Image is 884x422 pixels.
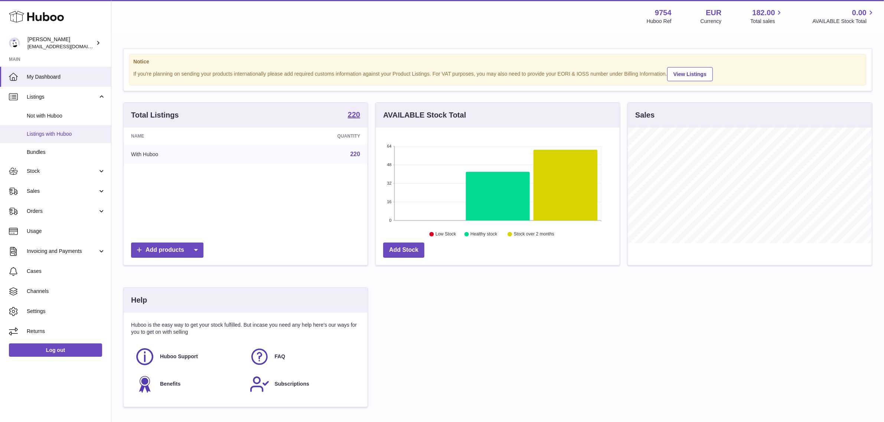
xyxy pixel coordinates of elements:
text: 32 [387,181,391,185]
text: 0 [389,218,391,222]
span: Orders [27,208,98,215]
div: [PERSON_NAME] [27,36,94,50]
a: Log out [9,343,102,357]
span: Bundles [27,149,105,156]
div: Currency [701,18,722,25]
text: 16 [387,200,391,204]
h3: Sales [635,110,655,120]
th: Quantity [252,128,368,145]
span: Invoicing and Payments [27,248,98,255]
strong: 220 [348,111,360,118]
th: Name [124,128,252,145]
span: Total sales [750,18,783,25]
span: Usage [27,228,105,235]
a: Benefits [135,374,242,394]
div: If you're planning on sending your products internationally please add required customs informati... [133,66,862,81]
h3: AVAILABLE Stock Total [383,110,466,120]
a: FAQ [249,347,357,367]
span: Listings with Huboo [27,131,105,138]
strong: 9754 [655,8,672,18]
span: 182.00 [752,8,775,18]
img: internalAdmin-9754@internal.huboo.com [9,37,20,49]
a: 220 [348,111,360,120]
a: Add Stock [383,243,424,258]
strong: Notice [133,58,862,65]
text: Healthy stock [470,232,498,237]
span: My Dashboard [27,73,105,80]
text: 64 [387,144,391,148]
a: Add products [131,243,203,258]
a: View Listings [667,67,713,81]
a: 220 [350,151,360,157]
span: Stock [27,168,98,175]
a: 182.00 Total sales [750,8,783,25]
span: Huboo Support [160,353,198,360]
span: Subscriptions [275,380,309,388]
span: Settings [27,308,105,315]
span: 0.00 [852,8,867,18]
a: Huboo Support [135,347,242,367]
a: 0.00 AVAILABLE Stock Total [812,8,875,25]
h3: Help [131,295,147,305]
span: FAQ [275,353,286,360]
span: Benefits [160,380,180,388]
span: Sales [27,188,98,195]
span: Channels [27,288,105,295]
strong: EUR [706,8,721,18]
span: [EMAIL_ADDRESS][DOMAIN_NAME] [27,43,109,49]
text: Stock over 2 months [514,232,554,237]
h3: Total Listings [131,110,179,120]
td: With Huboo [124,145,252,164]
span: Cases [27,268,105,275]
a: Subscriptions [249,374,357,394]
span: Not with Huboo [27,112,105,119]
span: Listings [27,93,98,100]
text: Low Stock [436,232,456,237]
span: AVAILABLE Stock Total [812,18,875,25]
div: Huboo Ref [647,18,672,25]
p: Huboo is the easy way to get your stock fulfilled. But incase you need any help here's our ways f... [131,322,360,336]
span: Returns [27,328,105,335]
text: 48 [387,162,391,167]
